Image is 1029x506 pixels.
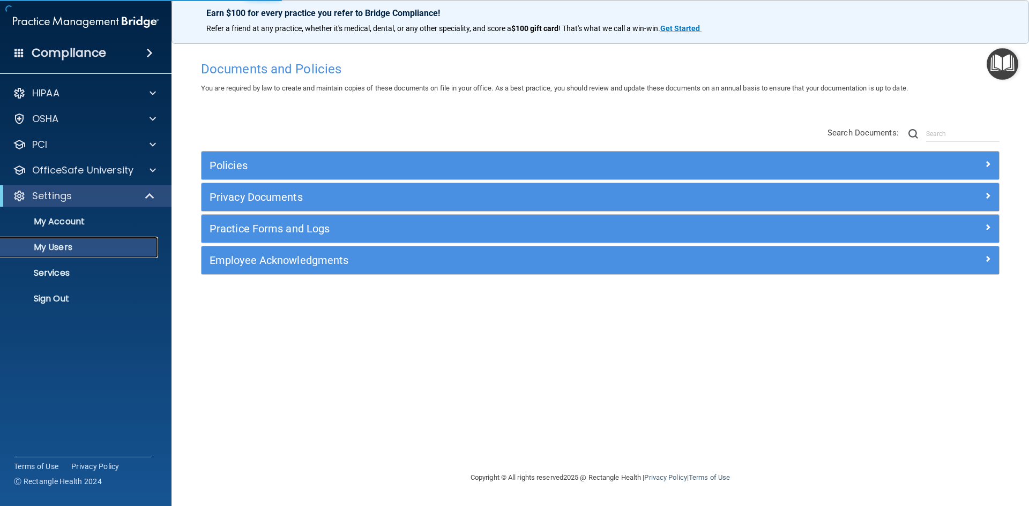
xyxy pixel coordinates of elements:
input: Search [926,126,1000,142]
img: ic-search.3b580494.png [908,129,918,139]
h4: Compliance [32,46,106,61]
a: Terms of Use [14,461,58,472]
h5: Employee Acknowledgments [210,254,792,266]
button: Open Resource Center [987,48,1018,80]
h5: Practice Forms and Logs [210,223,792,235]
span: Search Documents: [827,128,899,138]
p: Earn $100 for every practice you refer to Bridge Compliance! [206,8,994,18]
a: Privacy Policy [71,461,120,472]
a: PCI [13,138,156,151]
strong: $100 gift card [511,24,558,33]
p: Sign Out [7,293,153,304]
div: Copyright © All rights reserved 2025 @ Rectangle Health | | [405,460,796,495]
p: My Users [7,242,153,253]
a: Privacy Documents [210,188,991,206]
p: OfficeSafe University [32,164,133,177]
h5: Policies [210,160,792,171]
p: HIPAA [32,87,59,100]
a: Practice Forms and Logs [210,220,991,237]
a: Terms of Use [689,473,730,481]
p: Services [7,268,153,278]
p: OSHA [32,112,59,125]
span: ! That's what we call a win-win. [558,24,660,33]
h4: Documents and Policies [201,62,1000,76]
p: My Account [7,216,153,227]
a: OSHA [13,112,156,125]
a: Privacy Policy [644,473,687,481]
a: Get Started [660,24,702,33]
p: Settings [32,190,72,202]
a: OfficeSafe University [13,164,156,177]
strong: Get Started [660,24,700,33]
span: Refer a friend at any practice, whether it's medical, dental, or any other speciality, and score a [206,24,511,33]
p: PCI [32,138,47,151]
h5: Privacy Documents [210,191,792,203]
a: HIPAA [13,87,156,100]
a: Settings [13,190,155,202]
span: Ⓒ Rectangle Health 2024 [14,476,102,487]
img: PMB logo [13,11,159,33]
a: Policies [210,157,991,174]
span: You are required by law to create and maintain copies of these documents on file in your office. ... [201,84,908,92]
a: Employee Acknowledgments [210,252,991,269]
